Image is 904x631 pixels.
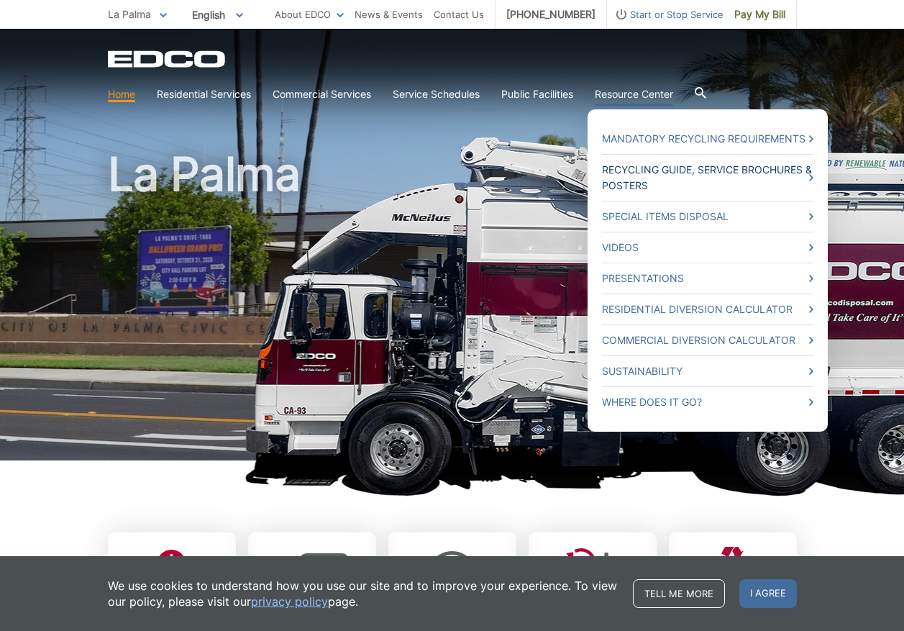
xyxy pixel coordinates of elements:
[273,86,371,102] a: Commercial Services
[734,6,785,22] span: Pay My Bill
[108,86,135,102] a: Home
[108,50,227,68] a: EDCD logo. Return to the homepage.
[108,151,797,467] h1: La Palma
[393,86,480,102] a: Service Schedules
[108,8,151,20] span: La Palma
[602,131,813,147] a: Mandatory Recycling Requirements
[602,363,813,379] a: Sustainability
[108,578,618,609] p: We use cookies to understand how you use our site and to improve your experience. To view our pol...
[602,394,813,410] a: Where Does it Go?
[157,86,251,102] a: Residential Services
[501,86,573,102] a: Public Facilities
[181,3,254,27] span: English
[251,594,328,609] a: privacy policy
[275,6,344,22] a: About EDCO
[602,162,813,194] a: Recycling Guide, Service Brochures & Posters
[602,271,813,286] a: Presentations
[595,86,673,102] a: Resource Center
[602,332,813,348] a: Commercial Diversion Calculator
[434,6,484,22] a: Contact Us
[602,240,813,255] a: Videos
[602,209,813,224] a: Special Items Disposal
[355,6,423,22] a: News & Events
[739,579,797,608] span: I agree
[602,301,813,317] a: Residential Diversion Calculator
[633,579,725,608] a: Tell me more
